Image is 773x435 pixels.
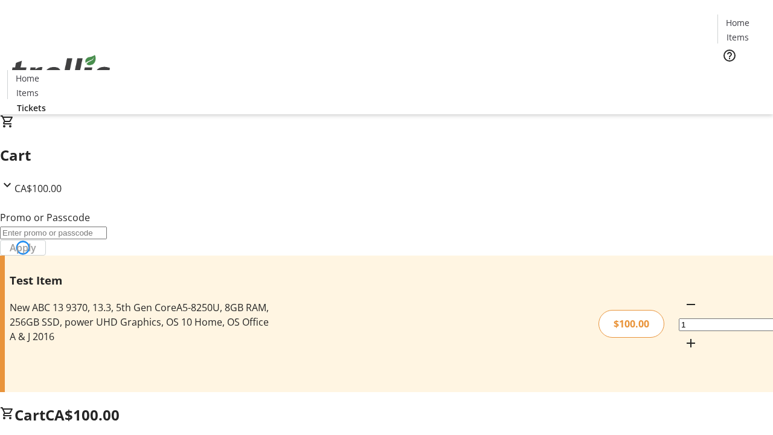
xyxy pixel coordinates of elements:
[7,42,115,102] img: Orient E2E Organization QT4LaI3WNS's Logo
[16,72,39,85] span: Home
[17,101,46,114] span: Tickets
[598,310,664,338] div: $100.00
[679,292,703,317] button: Decrement by one
[14,182,62,195] span: CA$100.00
[10,300,274,344] div: New ABC 13 9370, 13.3, 5th Gen CoreA5-8250U, 8GB RAM, 256GB SSD, power UHD Graphics, OS 10 Home, ...
[717,70,766,83] a: Tickets
[8,86,47,99] a: Items
[679,331,703,355] button: Increment by one
[717,43,742,68] button: Help
[726,16,749,29] span: Home
[727,70,756,83] span: Tickets
[10,272,274,289] h3: Test Item
[726,31,749,43] span: Items
[718,16,757,29] a: Home
[8,72,47,85] a: Home
[718,31,757,43] a: Items
[16,86,39,99] span: Items
[7,101,56,114] a: Tickets
[45,405,120,425] span: CA$100.00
